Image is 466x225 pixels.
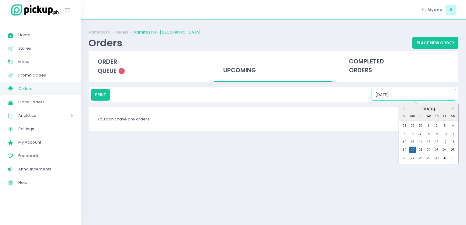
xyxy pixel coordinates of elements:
div: day-14 [417,139,424,145]
div: day-29 [425,155,432,162]
div: day-25 [450,147,456,153]
div: day-13 [409,139,416,145]
button: PRINT [91,89,110,101]
div: day-23 [433,147,440,153]
div: day-5 [401,131,408,137]
div: day-6 [409,131,416,137]
div: day-7 [417,131,424,137]
img: logo [8,3,59,16]
span: Analytics [18,112,53,120]
button: Place New Order [412,37,458,48]
div: Fr [441,113,448,120]
div: day-31 [441,155,448,162]
div: day-17 [441,139,448,145]
div: day-4 [450,123,456,129]
div: [DATE] [399,106,458,112]
div: completed orders [340,51,458,81]
div: Tu [417,113,424,120]
span: 4 [119,68,125,74]
div: day-2 [433,123,440,129]
span: Stores [18,45,73,52]
div: day-16 [433,139,440,145]
div: month-2025-10 [400,122,457,162]
span: Home [18,31,73,39]
span: Place Orders [18,98,73,106]
div: upcoming [214,51,332,83]
div: day-20 [409,147,416,153]
div: day-19 [401,147,408,153]
span: Menu [18,58,73,66]
button: Previous Month [402,107,405,110]
div: We [425,113,432,120]
div: Mo [409,113,416,120]
div: day-29 [409,123,416,129]
div: day-22 [425,147,432,153]
span: Help [18,179,73,187]
a: Orders [116,30,128,35]
span: Hi, [422,7,426,13]
div: day-3 [441,123,448,129]
div: day-30 [433,155,440,162]
div: day-30 [417,123,424,129]
div: day-8 [425,131,432,137]
div: day-12 [401,139,408,145]
span: My Account [18,138,73,146]
button: Next Month [452,107,455,110]
div: day-18 [450,139,456,145]
span: order queue [98,58,117,75]
span: Settings [18,125,73,133]
span: Aiyana [427,7,443,13]
div: You don't have any orders. [89,107,458,131]
div: Th [433,113,440,120]
span: A [446,5,456,15]
div: Su [401,113,408,120]
span: Announcements [18,165,73,173]
div: day-1 [425,123,432,129]
div: day-28 [401,123,408,129]
div: day-1 [450,155,456,162]
div: day-11 [450,131,456,137]
div: Sa [450,113,456,120]
div: day-27 [409,155,416,162]
div: day-10 [441,131,448,137]
a: Mamitas PH [88,30,111,35]
div: day-15 [425,139,432,145]
span: Orders [18,85,73,93]
div: day-21 [417,147,424,153]
div: day-24 [441,147,448,153]
div: Orders [88,37,122,49]
a: Mamitas PH - [GEOGRAPHIC_DATA] [134,30,201,35]
div: day-28 [417,155,424,162]
span: Feedback [18,152,73,160]
div: day-9 [433,131,440,137]
span: Promo Codes [18,71,73,79]
div: day-26 [401,155,408,162]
